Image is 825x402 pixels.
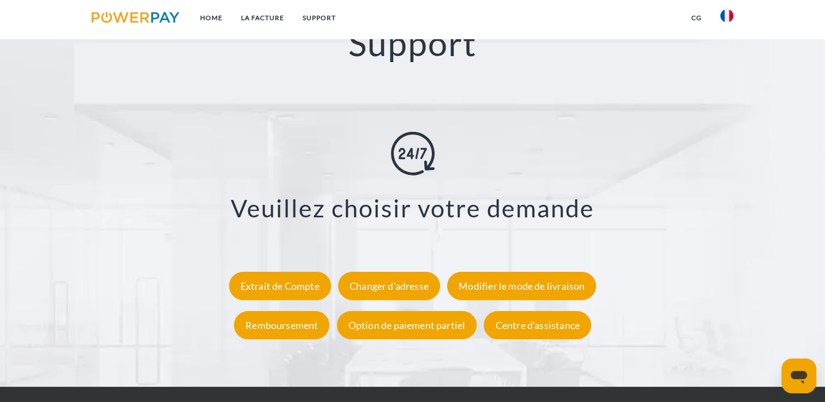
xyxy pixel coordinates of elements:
h3: Veuillez choisir votre demande [55,193,770,223]
div: Extrait de Compte [229,272,331,300]
a: Centre d'assistance [481,319,593,331]
a: Changer d'adresse [335,280,443,292]
a: Modifier le mode de livraison [444,280,599,292]
img: online-shopping.svg [391,132,435,175]
img: fr [720,9,733,22]
a: Remboursement [231,319,332,331]
h2: Support [41,22,784,65]
a: Extrait de Compte [226,280,334,292]
a: LA FACTURE [232,8,293,28]
div: Changer d'adresse [338,272,440,300]
div: Remboursement [234,311,329,339]
a: CG [682,8,711,28]
div: Modifier le mode de livraison [447,272,596,300]
a: Home [191,8,232,28]
div: Centre d'assistance [484,311,591,339]
a: Option de paiement partiel [334,319,480,331]
div: Option de paiement partiel [337,311,477,339]
img: logo-powerpay.svg [92,12,179,23]
iframe: Bouton de lancement de la fenêtre de messagerie [781,358,816,393]
a: Support [293,8,345,28]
